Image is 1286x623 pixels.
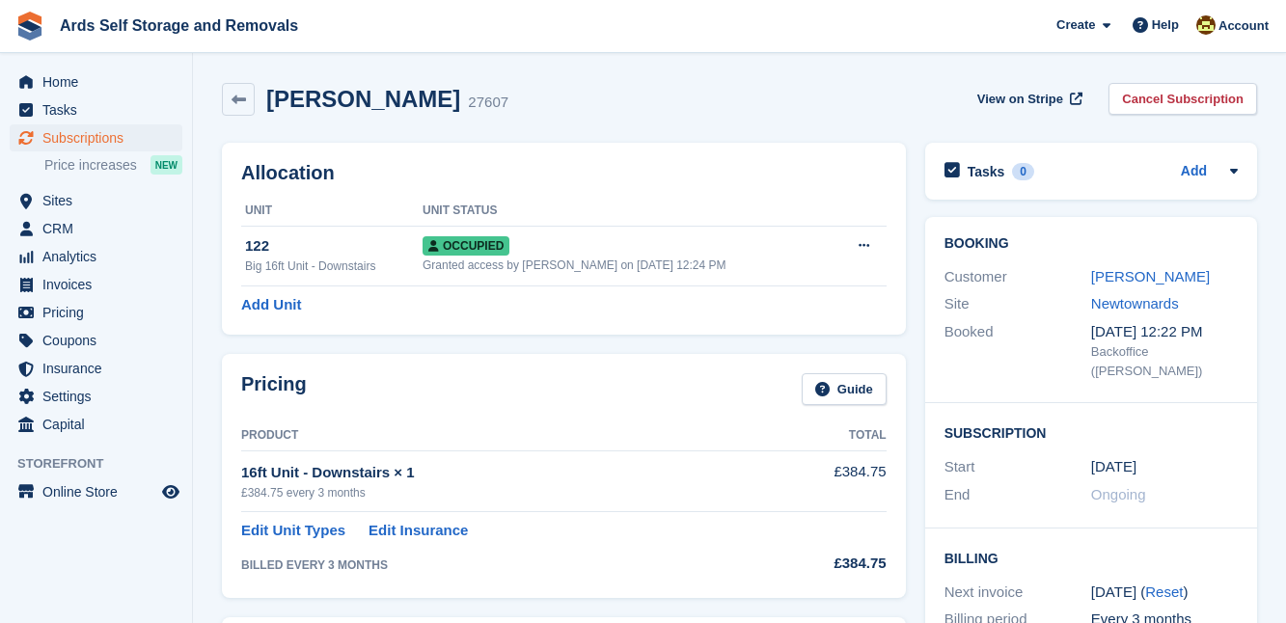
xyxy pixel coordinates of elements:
a: Newtownards [1091,295,1179,311]
div: £384.75 [765,553,886,575]
a: Price increases NEW [44,154,182,176]
a: Guide [802,373,887,405]
a: menu [10,68,182,95]
a: Edit Unit Types [241,520,345,542]
a: menu [10,478,182,505]
h2: Billing [944,548,1238,567]
div: Start [944,456,1091,478]
div: Site [944,293,1091,315]
a: menu [10,215,182,242]
a: menu [10,187,182,214]
a: menu [10,327,182,354]
a: [PERSON_NAME] [1091,268,1210,284]
span: Invoices [42,271,158,298]
th: Product [241,420,765,451]
time: 2023-10-30 00:00:00 UTC [1091,456,1136,478]
div: Backoffice ([PERSON_NAME]) [1091,342,1238,380]
th: Total [765,420,886,451]
div: 122 [245,235,423,257]
div: 0 [1012,163,1034,180]
a: Ards Self Storage and Removals [52,10,306,41]
a: menu [10,96,182,123]
span: Settings [42,383,158,410]
div: Granted access by [PERSON_NAME] on [DATE] 12:24 PM [423,257,832,274]
h2: Booking [944,236,1238,252]
span: Create [1056,15,1095,35]
div: Big 16ft Unit - Downstairs [245,257,423,275]
img: Mark McFerran [1196,15,1216,35]
span: Help [1152,15,1179,35]
a: Add Unit [241,294,301,316]
a: Edit Insurance [369,520,468,542]
a: menu [10,271,182,298]
h2: Subscription [944,422,1238,442]
a: Cancel Subscription [1108,83,1257,115]
div: NEW [150,155,182,175]
h2: Allocation [241,162,887,184]
a: menu [10,243,182,270]
span: Online Store [42,478,158,505]
div: 16ft Unit - Downstairs × 1 [241,462,765,484]
h2: Tasks [968,163,1005,180]
span: Occupied [423,236,509,256]
td: £384.75 [765,450,886,511]
span: Account [1218,16,1269,36]
h2: [PERSON_NAME] [266,86,460,112]
div: Booked [944,321,1091,381]
div: BILLED EVERY 3 MONTHS [241,556,765,574]
span: Storefront [17,454,192,474]
span: Pricing [42,299,158,326]
th: Unit Status [423,196,832,227]
div: Customer [944,266,1091,288]
a: menu [10,355,182,382]
a: Add [1181,161,1207,183]
span: Subscriptions [42,124,158,151]
div: End [944,484,1091,506]
span: Tasks [42,96,158,123]
span: Ongoing [1091,486,1146,502]
span: Price increases [44,156,137,175]
a: menu [10,383,182,410]
span: Insurance [42,355,158,382]
div: 27607 [468,92,508,114]
th: Unit [241,196,423,227]
a: menu [10,411,182,438]
div: £384.75 every 3 months [241,484,765,501]
a: menu [10,124,182,151]
span: Home [42,68,158,95]
div: Next invoice [944,582,1091,604]
span: View on Stripe [977,90,1063,109]
span: CRM [42,215,158,242]
img: stora-icon-8386f47178a22dfd0bd8f6a31ec36ba5ce8667c1dd55bd0f319d3a0aa187defe.svg [15,12,44,41]
a: menu [10,299,182,326]
h2: Pricing [241,373,307,405]
a: View on Stripe [970,83,1086,115]
a: Reset [1145,583,1183,600]
span: Capital [42,411,158,438]
div: [DATE] 12:22 PM [1091,321,1238,343]
span: Sites [42,187,158,214]
span: Analytics [42,243,158,270]
span: Coupons [42,327,158,354]
div: [DATE] ( ) [1091,582,1238,604]
a: Preview store [159,480,182,503]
